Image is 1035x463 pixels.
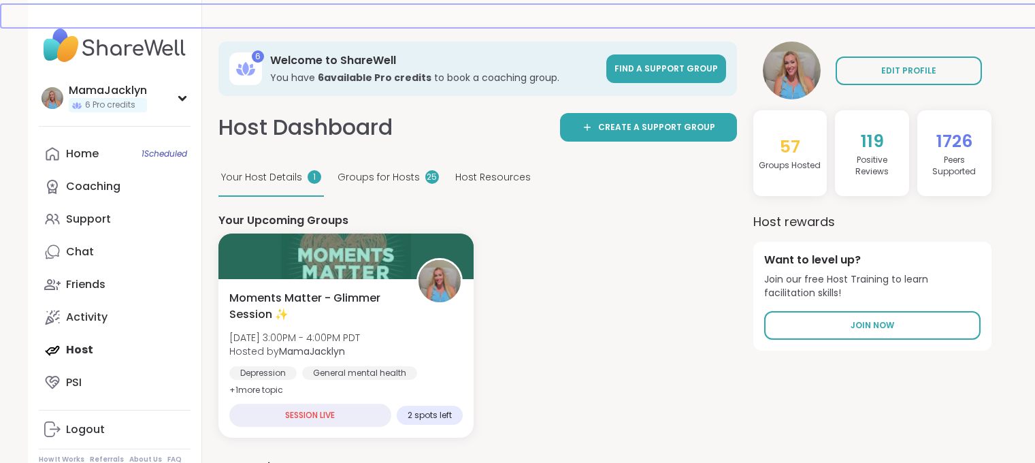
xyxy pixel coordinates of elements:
[861,129,884,153] span: 119
[218,112,393,143] h1: Host Dashboard
[560,113,737,142] a: Create a support group
[614,63,718,74] span: Find a support group
[425,170,439,184] div: 25
[39,268,191,301] a: Friends
[252,50,264,63] div: 6
[606,54,726,83] a: Find a support group
[39,366,191,399] a: PSI
[176,180,187,191] iframe: Spotlight
[229,345,360,358] span: Hosted by
[759,160,821,172] h4: Groups Hosted
[338,170,420,185] span: Groups for Hosts
[69,83,147,98] div: MamaJacklyn
[764,253,981,268] h4: Want to level up?
[229,331,360,345] span: [DATE] 3:00PM - 4:00PM PDT
[764,311,981,340] a: Join Now
[308,170,321,184] div: 1
[881,65,936,77] span: EDIT PROFILE
[780,135,800,159] span: 57
[763,42,821,99] img: MamaJacklyn
[66,375,82,390] div: PSI
[229,290,401,323] span: Moments Matter - Glimmer Session ✨
[66,146,99,161] div: Home
[66,277,105,292] div: Friends
[142,148,187,159] span: 1 Scheduled
[39,236,191,268] a: Chat
[218,213,737,228] h4: Your Upcoming Groups
[39,203,191,236] a: Support
[840,155,904,178] h4: Positive Review s
[229,404,391,427] div: SESSION LIVE
[408,410,452,421] span: 2 spots left
[851,319,894,332] span: Join Now
[66,179,120,194] div: Coaching
[229,366,297,380] div: Depression
[753,212,991,231] h3: Host rewards
[302,366,417,380] div: General mental health
[85,99,135,111] span: 6 Pro credits
[318,71,431,84] b: 6 available Pro credit s
[66,422,105,437] div: Logout
[39,138,191,170] a: Home1Scheduled
[923,155,986,178] h4: Peers Supported
[66,310,108,325] div: Activity
[836,57,982,85] a: EDIT PROFILE
[598,121,715,133] span: Create a support group
[39,170,191,203] a: Coaching
[66,212,111,227] div: Support
[455,170,531,185] span: Host Resources
[39,22,191,69] img: ShareWell Nav Logo
[39,301,191,334] a: Activity
[936,129,972,153] span: 1726
[270,71,598,84] h3: You have to book a coaching group.
[270,53,598,68] h3: Welcome to ShareWell
[764,273,981,300] span: Join our free Host Training to learn facilitation skills!
[66,244,94,259] div: Chat
[279,345,345,358] b: MamaJacklyn
[39,413,191,446] a: Logout
[418,260,461,302] img: MamaJacklyn
[221,170,302,185] span: Your Host Details
[42,87,63,109] img: MamaJacklyn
